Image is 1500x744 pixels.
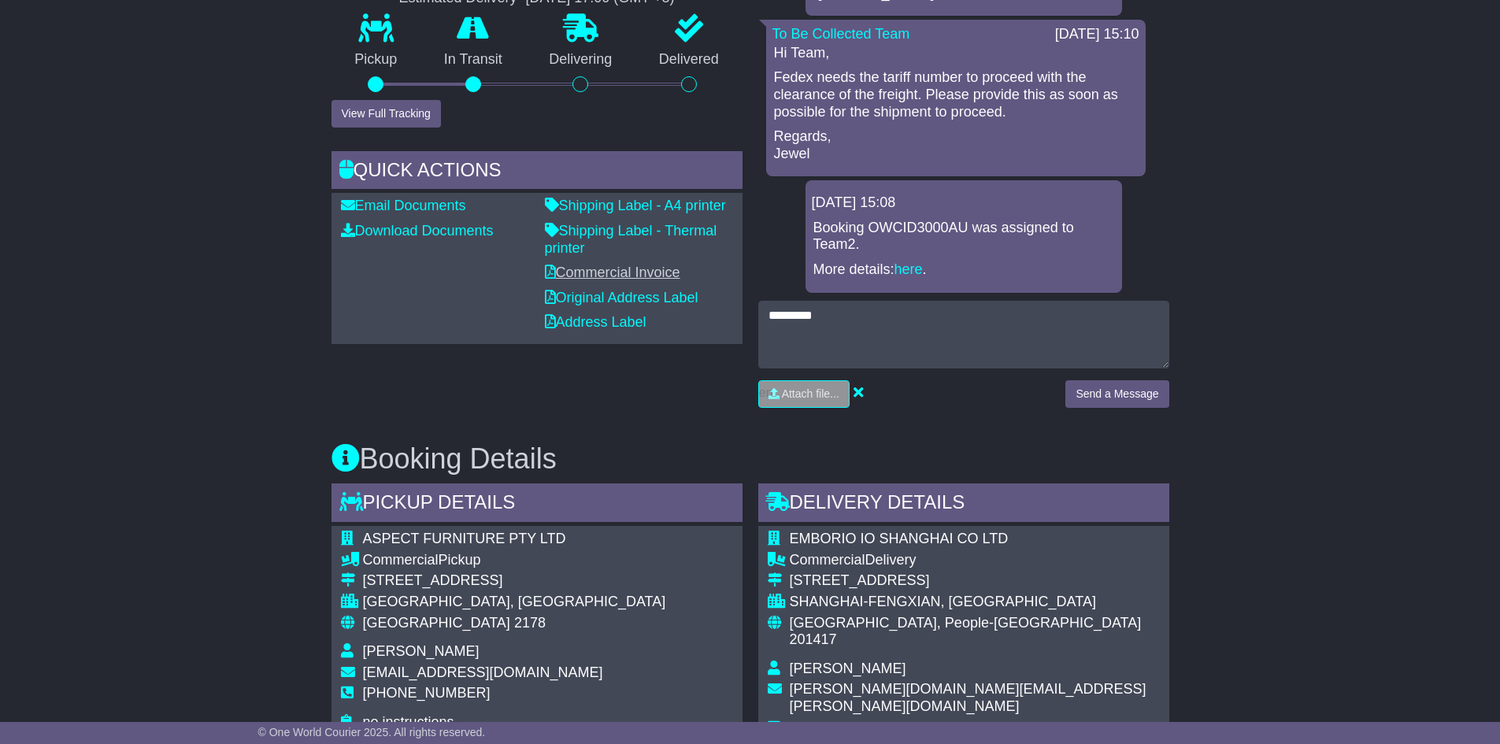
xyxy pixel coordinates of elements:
[774,69,1138,120] p: Fedex needs the tariff number to proceed with the clearance of the freight. Please provide this a...
[363,552,439,568] span: Commercial
[790,572,1160,590] div: [STREET_ADDRESS]
[545,314,646,330] a: Address Label
[790,552,1160,569] div: Delivery
[790,531,1009,546] span: EMBORIO IO SHANGHAI CO LTD
[420,51,526,68] p: In Transit
[331,151,743,194] div: Quick Actions
[341,198,466,213] a: Email Documents
[812,194,1116,212] div: [DATE] 15:08
[341,223,494,239] a: Download Documents
[790,552,865,568] span: Commercial
[331,443,1169,475] h3: Booking Details
[514,615,546,631] span: 2178
[545,198,726,213] a: Shipping Label - A4 printer
[635,51,743,68] p: Delivered
[790,615,1142,631] span: [GEOGRAPHIC_DATA], People-[GEOGRAPHIC_DATA]
[772,26,910,42] a: To Be Collected Team
[774,128,1138,162] p: Regards, Jewel
[790,661,906,676] span: [PERSON_NAME]
[363,531,566,546] span: ASPECT FURNITURE PTY LTD
[363,572,666,590] div: [STREET_ADDRESS]
[790,681,1146,714] span: [PERSON_NAME][DOMAIN_NAME][EMAIL_ADDRESS][PERSON_NAME][DOMAIN_NAME]
[526,51,636,68] p: Delivering
[545,265,680,280] a: Commercial Invoice
[813,261,1114,279] p: More details: .
[894,261,923,277] a: here
[545,290,698,305] a: Original Address Label
[790,631,837,647] span: 201417
[545,223,717,256] a: Shipping Label - Thermal printer
[813,220,1114,254] p: Booking OWCID3000AU was assigned to Team2.
[363,685,491,701] span: [PHONE_NUMBER]
[331,483,743,526] div: Pickup Details
[258,726,486,738] span: © One World Courier 2025. All rights reserved.
[790,720,917,735] span: [PHONE_NUMBER]
[774,45,1138,62] p: Hi Team,
[363,615,510,631] span: [GEOGRAPHIC_DATA]
[790,594,1160,611] div: SHANGHAI-FENGXIAN, [GEOGRAPHIC_DATA]
[363,714,454,730] span: no instructions
[1055,26,1139,43] div: [DATE] 15:10
[363,643,480,659] span: [PERSON_NAME]
[363,594,666,611] div: [GEOGRAPHIC_DATA], [GEOGRAPHIC_DATA]
[363,664,603,680] span: [EMAIL_ADDRESS][DOMAIN_NAME]
[331,100,441,128] button: View Full Tracking
[758,483,1169,526] div: Delivery Details
[1065,380,1169,408] button: Send a Message
[331,51,421,68] p: Pickup
[363,552,666,569] div: Pickup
